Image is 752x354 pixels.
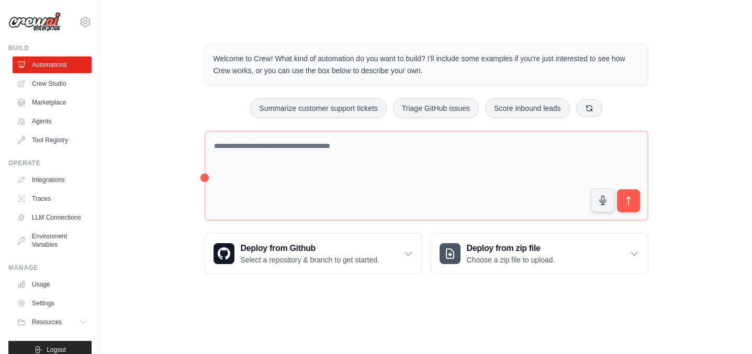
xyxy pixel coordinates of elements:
[13,276,92,293] a: Usage
[393,98,479,118] button: Triage GitHub issues
[13,75,92,92] a: Crew Studio
[13,113,92,130] a: Agents
[241,242,379,255] h3: Deploy from Github
[13,190,92,207] a: Traces
[13,94,92,111] a: Marketplace
[47,346,66,354] span: Logout
[8,12,61,32] img: Logo
[13,132,92,149] a: Tool Registry
[13,295,92,312] a: Settings
[8,264,92,272] div: Manage
[241,255,379,265] p: Select a repository & branch to get started.
[485,98,570,118] button: Score inbound leads
[13,172,92,188] a: Integrations
[13,209,92,226] a: LLM Connections
[250,98,386,118] button: Summarize customer support tickets
[13,314,92,330] button: Resources
[467,255,555,265] p: Choose a zip file to upload.
[467,242,555,255] h3: Deploy from zip file
[13,228,92,253] a: Environment Variables
[214,53,639,77] p: Welcome to Crew! What kind of automation do you want to build? I'll include some examples if you'...
[32,318,62,326] span: Resources
[8,44,92,52] div: Build
[13,56,92,73] a: Automations
[8,159,92,167] div: Operate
